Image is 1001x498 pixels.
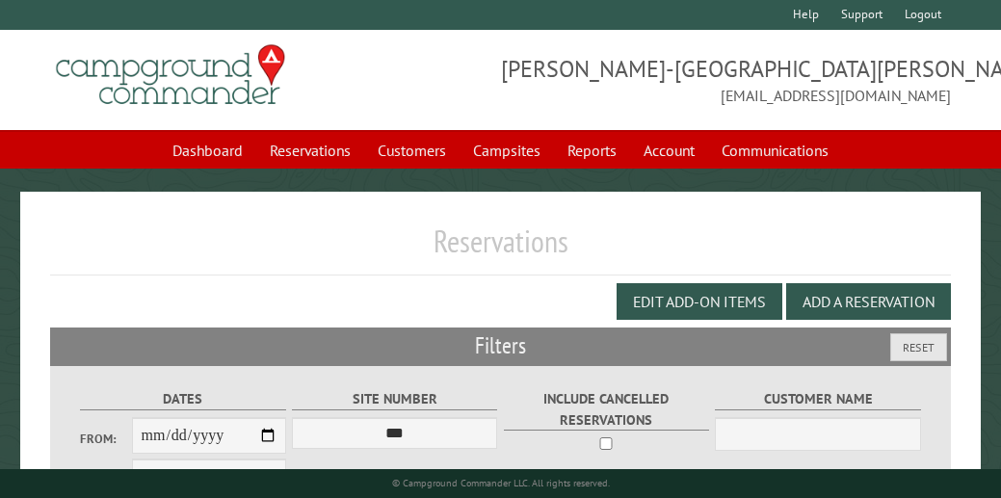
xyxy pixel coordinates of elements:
[161,132,254,169] a: Dashboard
[50,223,951,275] h1: Reservations
[258,132,362,169] a: Reservations
[710,132,840,169] a: Communications
[617,283,782,320] button: Edit Add-on Items
[556,132,628,169] a: Reports
[80,430,131,448] label: From:
[50,328,951,364] h2: Filters
[366,132,458,169] a: Customers
[80,388,285,410] label: Dates
[392,477,610,489] small: © Campground Commander LLC. All rights reserved.
[50,38,291,113] img: Campground Commander
[786,283,951,320] button: Add a Reservation
[461,132,552,169] a: Campsites
[292,388,497,410] label: Site Number
[715,388,920,410] label: Customer Name
[504,388,709,431] label: Include Cancelled Reservations
[632,132,706,169] a: Account
[890,333,947,361] button: Reset
[501,53,952,107] span: [PERSON_NAME]-[GEOGRAPHIC_DATA][PERSON_NAME] [EMAIL_ADDRESS][DOMAIN_NAME]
